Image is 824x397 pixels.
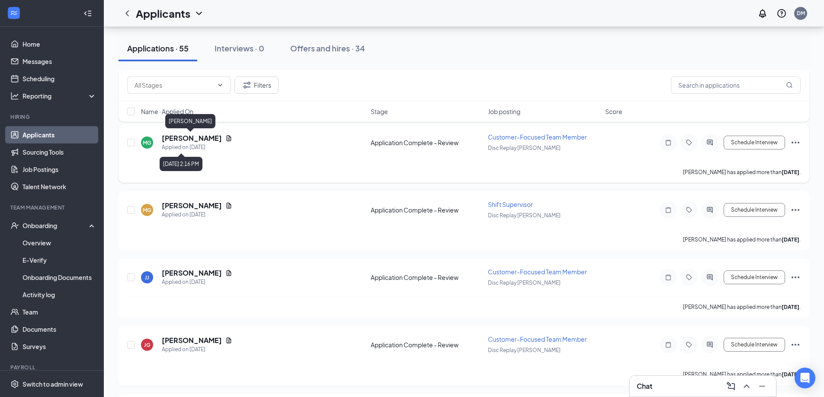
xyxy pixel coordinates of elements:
[162,336,222,345] h5: [PERSON_NAME]
[10,92,19,100] svg: Analysis
[290,43,365,54] div: Offers and hires · 34
[22,251,96,269] a: E-Verify
[790,205,801,215] svg: Ellipses
[143,206,151,214] div: MG
[225,337,232,344] svg: Document
[242,80,252,90] svg: Filter
[782,169,799,175] b: [DATE]
[135,80,213,90] input: All Stages
[705,139,715,146] svg: ActiveChat
[705,341,715,348] svg: ActiveChat
[22,53,96,70] a: Messages
[22,35,96,53] a: Home
[22,269,96,286] a: Onboarding Documents
[22,321,96,338] a: Documents
[755,379,769,393] button: Minimize
[790,340,801,350] svg: Ellipses
[684,341,694,348] svg: Tag
[144,341,151,349] div: JG
[225,270,232,276] svg: Document
[22,286,96,303] a: Activity log
[83,9,92,18] svg: Collapse
[724,203,785,217] button: Schedule Interview
[162,210,232,219] div: Applied on [DATE]
[488,145,561,151] span: Disc Replay [PERSON_NAME]
[165,114,215,128] div: [PERSON_NAME]
[726,381,736,391] svg: ComposeMessage
[488,200,533,208] span: Shift Supervisor
[162,278,232,286] div: Applied on [DATE]
[162,133,222,143] h5: [PERSON_NAME]
[705,206,715,213] svg: ActiveChat
[217,82,224,89] svg: ChevronDown
[782,304,799,310] b: [DATE]
[22,234,96,251] a: Overview
[488,107,520,116] span: Job posting
[143,139,151,146] div: MG
[683,303,801,311] p: [PERSON_NAME] has applied more than .
[705,274,715,281] svg: ActiveChat
[790,137,801,148] svg: Ellipses
[790,272,801,283] svg: Ellipses
[141,107,193,116] span: Name · Applied On
[162,143,232,152] div: Applied on [DATE]
[215,43,264,54] div: Interviews · 0
[10,113,95,121] div: Hiring
[194,8,204,19] svg: ChevronDown
[145,274,149,281] div: JJ
[740,379,753,393] button: ChevronUp
[724,379,738,393] button: ComposeMessage
[22,178,96,195] a: Talent Network
[488,347,561,353] span: Disc Replay [PERSON_NAME]
[160,157,202,171] div: [DATE] 2:16 PM
[795,368,815,388] div: Open Intercom Messenger
[741,381,752,391] svg: ChevronUp
[122,8,132,19] svg: ChevronLeft
[10,221,19,230] svg: UserCheck
[162,345,232,354] div: Applied on [DATE]
[371,138,483,147] div: Application Complete - Review
[225,202,232,209] svg: Document
[663,206,673,213] svg: Note
[234,76,279,94] button: Filter Filters
[371,340,483,349] div: Application Complete - Review
[127,43,189,54] div: Applications · 55
[786,82,793,89] svg: MagnifyingGlass
[10,204,95,211] div: Team Management
[22,338,96,355] a: Surveys
[22,126,96,143] a: Applicants
[22,221,89,230] div: Onboarding
[488,279,561,286] span: Disc Replay [PERSON_NAME]
[757,8,768,19] svg: Notifications
[724,338,785,352] button: Schedule Interview
[663,274,673,281] svg: Note
[162,201,222,210] h5: [PERSON_NAME]
[10,364,95,371] div: Payroll
[488,268,587,276] span: Customer-Focused Team Member
[371,206,483,214] div: Application Complete - Review
[22,70,96,87] a: Scheduling
[683,236,801,243] p: [PERSON_NAME] has applied more than .
[22,143,96,161] a: Sourcing Tools
[22,303,96,321] a: Team
[683,168,801,176] p: [PERSON_NAME] has applied more than .
[162,268,222,278] h5: [PERSON_NAME]
[22,161,96,178] a: Job Postings
[797,10,805,17] div: DM
[724,136,785,149] button: Schedule Interview
[637,381,652,391] h3: Chat
[684,274,694,281] svg: Tag
[22,380,83,388] div: Switch to admin view
[671,76,801,94] input: Search in applications
[225,135,232,142] svg: Document
[10,380,19,388] svg: Settings
[684,139,694,146] svg: Tag
[776,8,787,19] svg: QuestionInfo
[488,335,587,343] span: Customer-Focused Team Member
[488,212,561,219] span: Disc Replay [PERSON_NAME]
[605,107,622,116] span: Score
[683,371,801,378] p: [PERSON_NAME] has applied more than .
[136,6,190,21] h1: Applicants
[724,270,785,284] button: Schedule Interview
